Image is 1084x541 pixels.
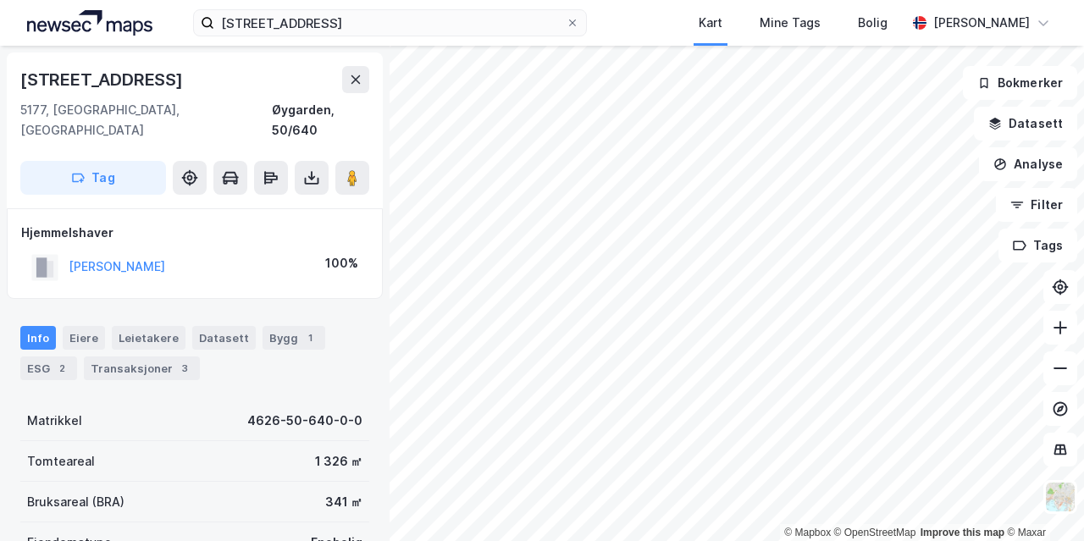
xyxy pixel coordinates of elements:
[325,253,358,273] div: 100%
[315,451,362,472] div: 1 326 ㎡
[858,13,888,33] div: Bolig
[760,13,821,33] div: Mine Tags
[272,100,369,141] div: Øygarden, 50/640
[784,527,831,538] a: Mapbox
[53,360,70,377] div: 2
[247,411,362,431] div: 4626-50-640-0-0
[21,223,368,243] div: Hjemmelshaver
[998,229,1077,262] button: Tags
[176,360,193,377] div: 3
[27,411,82,431] div: Matrikkel
[325,492,362,512] div: 341 ㎡
[20,161,166,195] button: Tag
[20,100,272,141] div: 5177, [GEOGRAPHIC_DATA], [GEOGRAPHIC_DATA]
[27,492,124,512] div: Bruksareal (BRA)
[301,329,318,346] div: 1
[27,10,152,36] img: logo.a4113a55bc3d86da70a041830d287a7e.svg
[921,527,1004,538] a: Improve this map
[699,13,722,33] div: Kart
[20,66,186,93] div: [STREET_ADDRESS]
[963,66,1077,100] button: Bokmerker
[974,107,1077,141] button: Datasett
[263,326,325,350] div: Bygg
[979,147,1077,181] button: Analyse
[192,326,256,350] div: Datasett
[834,527,916,538] a: OpenStreetMap
[112,326,185,350] div: Leietakere
[214,10,566,36] input: Søk på adresse, matrikkel, gårdeiere, leietakere eller personer
[27,451,95,472] div: Tomteareal
[999,460,1084,541] iframe: Chat Widget
[20,326,56,350] div: Info
[996,188,1077,222] button: Filter
[84,356,200,380] div: Transaksjoner
[20,356,77,380] div: ESG
[999,460,1084,541] div: Kontrollprogram for chat
[63,326,105,350] div: Eiere
[933,13,1030,33] div: [PERSON_NAME]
